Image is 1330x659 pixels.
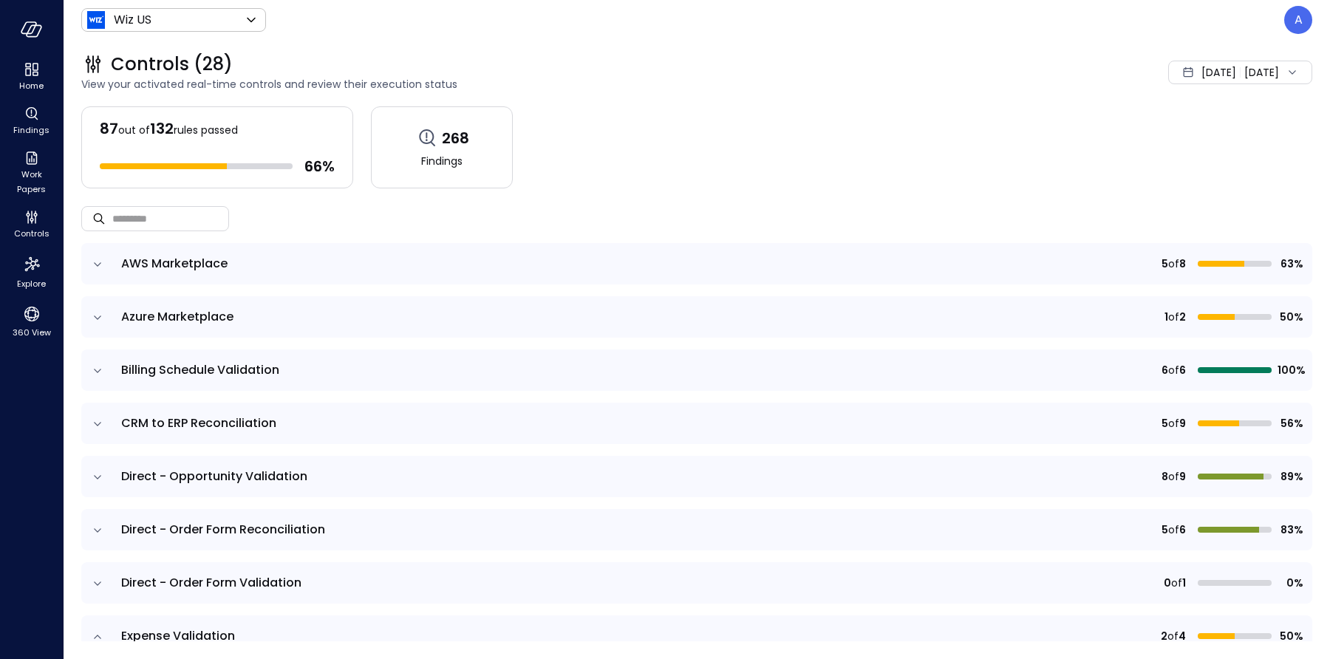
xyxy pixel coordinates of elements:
[1162,468,1168,485] span: 8
[1295,11,1303,29] p: A
[1162,256,1168,272] span: 5
[1162,362,1168,378] span: 6
[1179,309,1186,325] span: 2
[1161,628,1167,644] span: 2
[121,521,325,538] span: Direct - Order Form Reconciliation
[1278,628,1303,644] span: 50%
[1167,628,1179,644] span: of
[13,123,50,137] span: Findings
[1179,256,1186,272] span: 8
[1171,575,1182,591] span: of
[90,363,105,378] button: expand row
[121,574,301,591] span: Direct - Order Form Validation
[121,627,235,644] span: Expense Validation
[121,255,228,272] span: AWS Marketplace
[442,129,469,148] span: 268
[121,308,233,325] span: Azure Marketplace
[14,226,50,241] span: Controls
[1179,628,1186,644] span: 4
[13,325,51,340] span: 360 View
[111,52,233,76] span: Controls (28)
[90,576,105,591] button: expand row
[1162,415,1168,431] span: 5
[90,417,105,431] button: expand row
[118,123,150,137] span: out of
[1278,468,1303,485] span: 89%
[1179,415,1186,431] span: 9
[90,310,105,325] button: expand row
[1179,522,1186,538] span: 6
[121,414,276,431] span: CRM to ERP Reconciliation
[90,523,105,538] button: expand row
[1278,309,1303,325] span: 50%
[1179,468,1186,485] span: 9
[1168,362,1179,378] span: of
[3,207,60,242] div: Controls
[3,59,60,95] div: Home
[1278,415,1303,431] span: 56%
[100,118,118,139] span: 87
[1168,415,1179,431] span: of
[174,123,238,137] span: rules passed
[19,78,44,93] span: Home
[114,11,151,29] p: Wiz US
[421,153,463,169] span: Findings
[1284,6,1312,34] div: Avi Brandwain
[1179,362,1186,378] span: 6
[3,251,60,293] div: Explore
[150,118,174,139] span: 132
[90,470,105,485] button: expand row
[17,276,46,291] span: Explore
[1168,256,1179,272] span: of
[121,361,279,378] span: Billing Schedule Validation
[371,106,513,188] a: 268Findings
[90,257,105,272] button: expand row
[1182,575,1186,591] span: 1
[1278,522,1303,538] span: 83%
[1162,522,1168,538] span: 5
[1164,309,1168,325] span: 1
[3,103,60,139] div: Findings
[3,148,60,198] div: Work Papers
[1278,256,1303,272] span: 63%
[9,167,54,197] span: Work Papers
[3,301,60,341] div: 360 View
[304,157,335,176] span: 66 %
[121,468,307,485] span: Direct - Opportunity Validation
[1168,522,1179,538] span: of
[1278,575,1303,591] span: 0%
[1164,575,1171,591] span: 0
[1168,309,1179,325] span: of
[81,76,950,92] span: View your activated real-time controls and review their execution status
[87,11,105,29] img: Icon
[1278,362,1303,378] span: 100%
[1201,64,1236,81] span: [DATE]
[90,629,105,644] button: expand row
[1168,468,1179,485] span: of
